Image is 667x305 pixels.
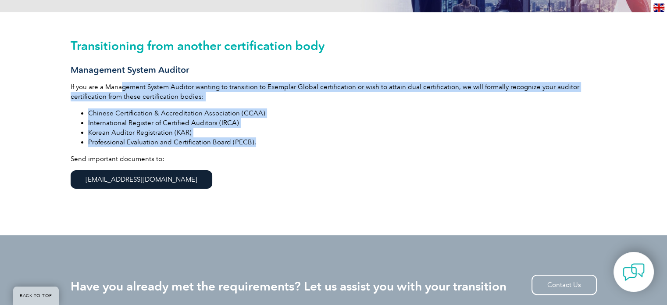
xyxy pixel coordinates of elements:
[71,82,597,101] p: If you are a Management System Auditor wanting to transition to Exemplar Global certification or ...
[88,137,597,147] li: Professional Evaluation and Certification Board (PECB).
[71,154,597,197] p: Send important documents to:
[531,275,597,295] a: Contact Us
[88,118,597,128] li: International Register of Certified Auditors (IRCA)
[71,170,212,189] a: [EMAIL_ADDRESS][DOMAIN_NAME]
[71,279,597,293] h2: Have you already met the requirements? Let us assist you with your transition
[71,39,597,53] h2: Transitioning from another certification body
[88,128,597,137] li: Korean Auditor Registration (KAR)
[653,4,664,12] img: en
[13,287,59,305] a: BACK TO TOP
[88,108,597,118] li: Chinese Certification & Accreditation Association (CCAA)
[623,261,645,283] img: contact-chat.png
[71,65,597,75] h3: Management System Auditor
